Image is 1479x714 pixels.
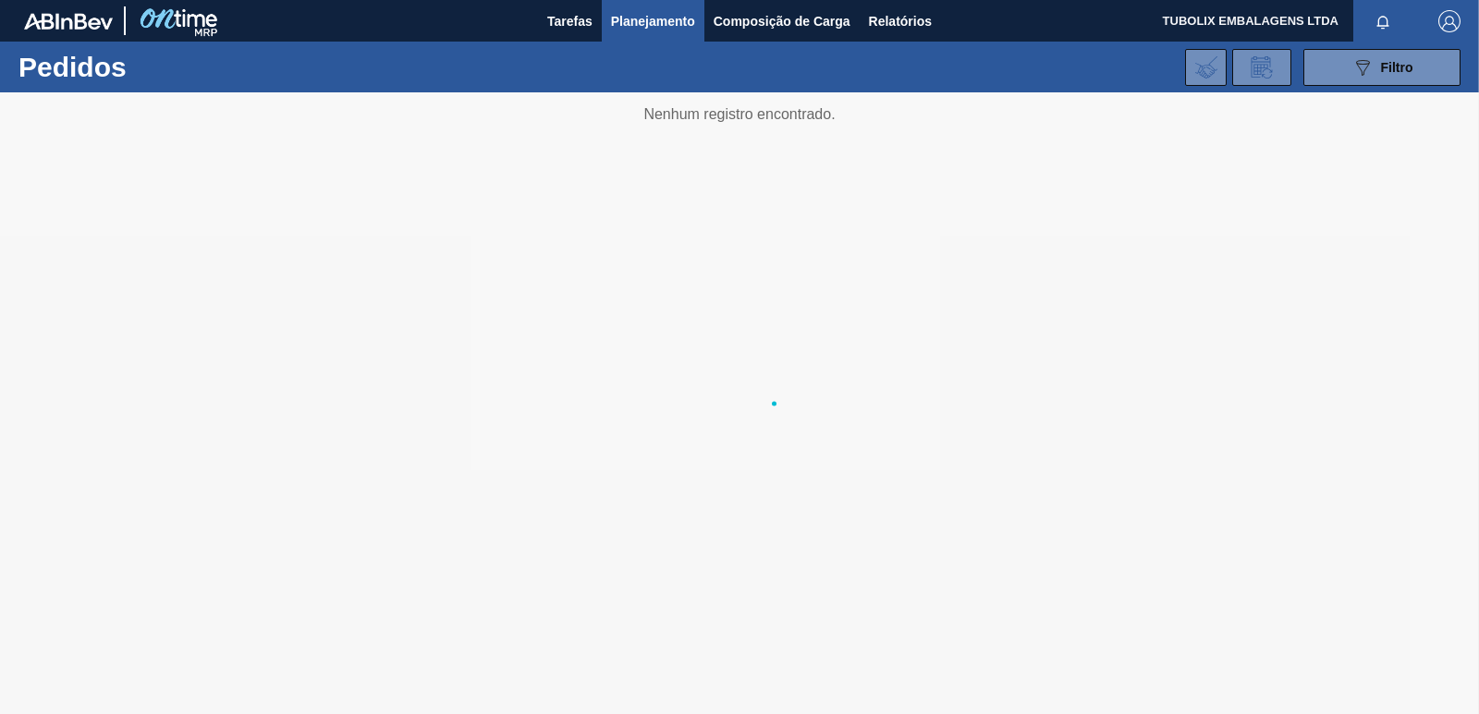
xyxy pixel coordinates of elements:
span: Tarefas [547,10,593,32]
span: Composição de Carga [714,10,850,32]
div: Solicitação de Revisão de Pedidos [1232,49,1291,86]
span: Relatórios [869,10,932,32]
span: Filtro [1381,60,1413,75]
img: Logout [1438,10,1461,32]
div: Importar Negociações dos Pedidos [1185,49,1227,86]
img: TNhmsLtSVTkK8tSr43FrP2fwEKptu5GPRR3wAAAABJRU5ErkJggg== [24,13,113,30]
button: Notificações [1353,8,1412,34]
button: Filtro [1303,49,1461,86]
span: Planejamento [611,10,695,32]
h1: Pedidos [18,56,287,78]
